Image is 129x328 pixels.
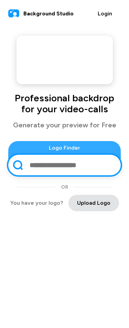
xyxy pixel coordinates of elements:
[68,195,119,211] button: Upload Logo
[8,144,121,152] span: Logo Finder
[10,199,63,207] span: You have your logo?
[8,92,121,114] h1: Professional backdrop for your video-calls
[8,8,19,19] img: logo
[23,10,74,18] span: Background Studio
[77,199,110,207] span: Upload Logo
[8,8,74,19] a: Background Studio
[98,10,112,18] span: Login
[89,5,121,22] button: Login
[61,184,68,191] span: OR
[8,120,121,130] p: Generate your preview for Free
